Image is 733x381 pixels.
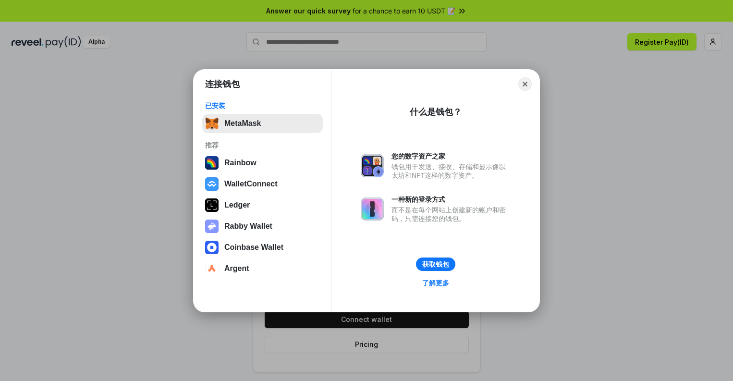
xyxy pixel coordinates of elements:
img: svg+xml,%3Csvg%20xmlns%3D%22http%3A%2F%2Fwww.w3.org%2F2000%2Fsvg%22%20fill%3D%22none%22%20viewBox... [361,154,384,177]
div: Argent [224,264,249,273]
button: Ledger [202,196,323,215]
div: 而不是在每个网站上创建新的账户和密码，只需连接您的钱包。 [391,206,511,223]
div: Rabby Wallet [224,222,272,231]
img: svg+xml,%3Csvg%20width%3D%2228%22%20height%3D%2228%22%20viewBox%3D%220%200%2028%2028%22%20fill%3D... [205,262,219,275]
button: MetaMask [202,114,323,133]
div: Rainbow [224,159,257,167]
img: svg+xml,%3Csvg%20width%3D%22120%22%20height%3D%22120%22%20viewBox%3D%220%200%20120%20120%22%20fil... [205,156,219,170]
div: MetaMask [224,119,261,128]
div: 一种新的登录方式 [391,195,511,204]
button: Rabby Wallet [202,217,323,236]
img: svg+xml,%3Csvg%20fill%3D%22none%22%20height%3D%2233%22%20viewBox%3D%220%200%2035%2033%22%20width%... [205,117,219,130]
div: 获取钱包 [422,260,449,269]
div: 钱包用于发送、接收、存储和显示像以太坊和NFT这样的数字资产。 [391,162,511,180]
img: svg+xml,%3Csvg%20xmlns%3D%22http%3A%2F%2Fwww.w3.org%2F2000%2Fsvg%22%20fill%3D%22none%22%20viewBox... [361,197,384,221]
img: svg+xml,%3Csvg%20width%3D%2228%22%20height%3D%2228%22%20viewBox%3D%220%200%2028%2028%22%20fill%3D... [205,241,219,254]
div: 了解更多 [422,279,449,287]
div: 已安装 [205,101,320,110]
div: 推荐 [205,141,320,149]
h1: 连接钱包 [205,78,240,90]
button: 获取钱包 [416,258,455,271]
div: 您的数字资产之家 [391,152,511,160]
img: svg+xml,%3Csvg%20xmlns%3D%22http%3A%2F%2Fwww.w3.org%2F2000%2Fsvg%22%20width%3D%2228%22%20height%3... [205,198,219,212]
button: WalletConnect [202,174,323,194]
button: Close [518,77,532,91]
button: Coinbase Wallet [202,238,323,257]
div: Coinbase Wallet [224,243,283,252]
a: 了解更多 [416,277,455,289]
img: svg+xml,%3Csvg%20xmlns%3D%22http%3A%2F%2Fwww.w3.org%2F2000%2Fsvg%22%20fill%3D%22none%22%20viewBox... [205,220,219,233]
div: Ledger [224,201,250,209]
img: svg+xml,%3Csvg%20width%3D%2228%22%20height%3D%2228%22%20viewBox%3D%220%200%2028%2028%22%20fill%3D... [205,177,219,191]
div: WalletConnect [224,180,278,188]
button: Rainbow [202,153,323,172]
button: Argent [202,259,323,278]
div: 什么是钱包？ [410,106,462,118]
